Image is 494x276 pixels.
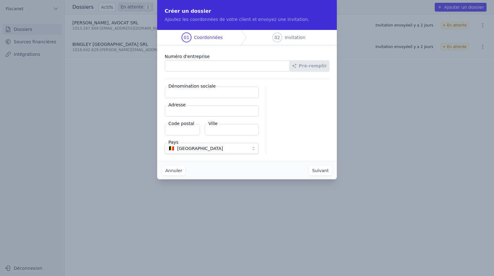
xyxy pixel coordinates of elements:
button: Suivant [309,166,332,176]
span: Invitation [285,34,305,41]
span: 01 [184,34,189,41]
span: 🇧🇪 [168,147,175,150]
span: Coordonnées [194,34,223,41]
button: Annuler [162,166,185,176]
label: Adresse [167,102,187,108]
span: [GEOGRAPHIC_DATA] [177,145,223,152]
label: Numéro d'entreprise [165,53,329,60]
p: Ajoutez les coordonnées de votre client et envoyez une invitation. [165,16,329,22]
label: Code postal [167,120,196,127]
span: 02 [274,34,280,41]
h2: Créer un dossier [165,7,329,15]
nav: Progress [157,30,337,45]
button: Pré-remplir [289,60,329,71]
label: Ville [207,120,219,127]
label: Dénomination sociale [167,83,217,89]
label: Pays [167,139,180,145]
button: 🇧🇪 [GEOGRAPHIC_DATA] [165,143,259,154]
